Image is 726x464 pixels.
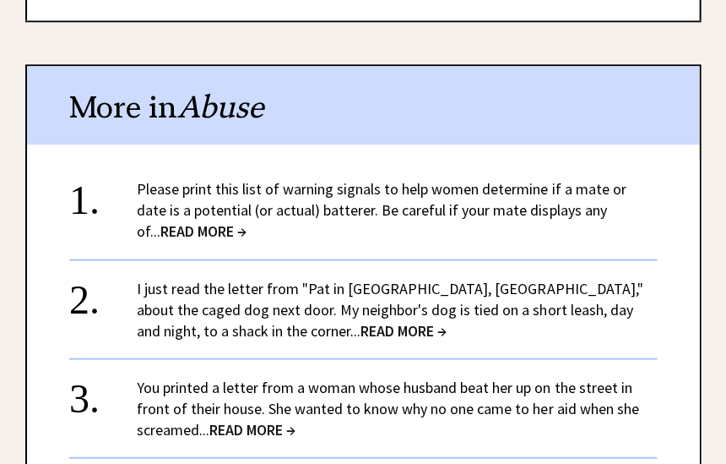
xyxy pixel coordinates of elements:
div: 1. [69,178,137,210]
a: You printed a letter from a woman whose husband beat her up on the street in front of their house... [137,377,638,439]
a: I just read the letter from "Pat in [GEOGRAPHIC_DATA], [GEOGRAPHIC_DATA]," about the caged dog ne... [137,278,642,340]
span: READ MORE → [160,221,247,241]
span: READ MORE → [209,419,295,439]
div: 3. [69,376,137,407]
div: More in [27,66,699,145]
div: 2. [69,277,137,308]
span: READ MORE → [360,320,447,340]
span: Abuse [177,88,263,126]
a: Please print this list of warning signals to help women determine if a mate or date is a potentia... [137,179,626,241]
